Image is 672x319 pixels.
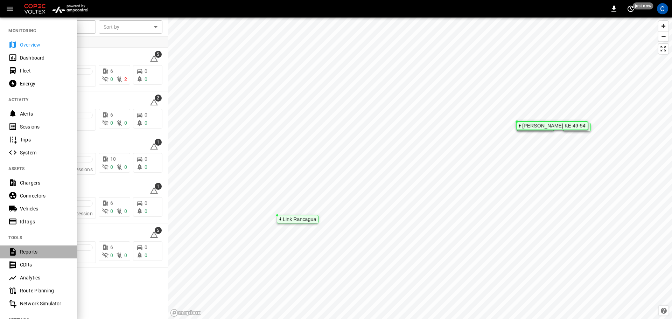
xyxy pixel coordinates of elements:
div: System [20,149,69,156]
div: CDRs [20,261,69,268]
div: Vehicles [20,205,69,212]
div: Sessions [20,123,69,130]
div: Trips [20,136,69,143]
div: Fleet [20,67,69,74]
span: just now [633,2,653,9]
img: ampcontrol.io logo [50,2,91,15]
img: Customer Logo [23,2,47,15]
div: Alerts [20,110,69,117]
div: Reports [20,248,69,255]
div: IdTags [20,218,69,225]
div: Connectors [20,192,69,199]
div: Overview [20,41,69,48]
div: Dashboard [20,54,69,61]
div: Energy [20,80,69,87]
div: Chargers [20,179,69,186]
div: profile-icon [657,3,668,14]
div: Network Simulator [20,300,69,307]
div: Route Planning [20,287,69,294]
button: set refresh interval [625,3,636,14]
div: Analytics [20,274,69,281]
